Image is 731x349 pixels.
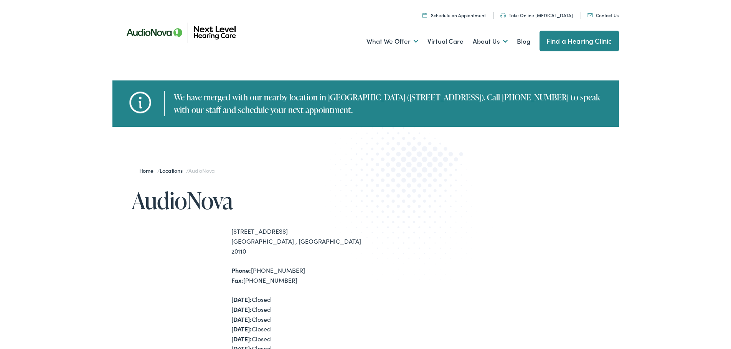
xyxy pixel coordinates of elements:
a: Virtual Care [427,27,464,56]
strong: [DATE]: [231,305,252,313]
div: We have merged with our nearby location in [GEOGRAPHIC_DATA] ([STREET_ADDRESS]). Call [PHONE_NUMB... [164,91,611,116]
img: Calendar icon representing the ability to schedule a hearing test or hearing aid appointment at N... [422,13,427,18]
a: Home [139,167,157,174]
a: Blog [517,27,530,56]
div: [STREET_ADDRESS] [GEOGRAPHIC_DATA] , [GEOGRAPHIC_DATA] 20110 [231,226,366,256]
img: An icon symbolizing headphones, colored in teal, suggests audio-related services or features. [500,13,506,18]
a: Take Online [MEDICAL_DATA] [500,12,573,18]
a: Locations [160,167,186,174]
span: / / [139,167,215,174]
a: Find a Hearing Clinic [540,31,619,51]
strong: [DATE]: [231,295,252,303]
img: hh-icons.png [126,88,155,117]
span: AudioNova [188,167,215,174]
h1: AudioNova [132,188,366,213]
strong: [DATE]: [231,324,252,333]
a: Contact Us [587,12,619,18]
a: Schedule an Appiontment [422,12,486,18]
strong: [DATE]: [231,315,252,323]
strong: Phone: [231,266,251,274]
img: An icon representing mail communication is presented in a unique teal color. [587,13,593,17]
strong: Fax: [231,276,243,284]
a: About Us [473,27,508,56]
a: What We Offer [366,27,418,56]
strong: [DATE]: [231,334,252,343]
div: [PHONE_NUMBER] [PHONE_NUMBER] [231,265,366,285]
